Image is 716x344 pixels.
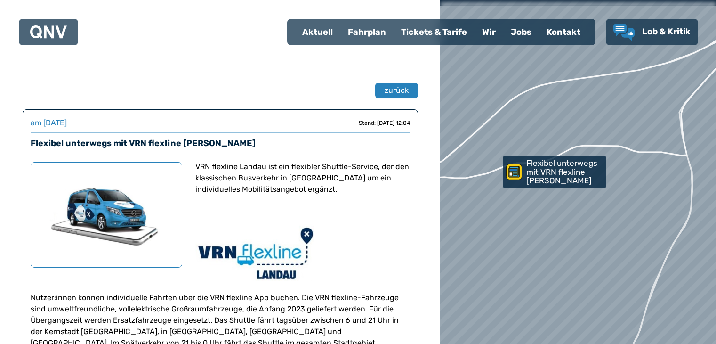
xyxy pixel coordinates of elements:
[539,20,588,44] a: Kontakt
[526,159,604,185] p: Flexibel unterwegs mit VRN flexline [PERSON_NAME]
[385,85,409,96] span: zurück
[359,119,410,127] div: Stand: [DATE] 12:04
[642,26,691,37] span: Lob & Kritik
[31,137,410,150] h3: Flexibel unterwegs mit VRN flexline [PERSON_NAME]
[295,20,340,44] a: Aktuell
[375,83,418,98] button: zurück
[475,20,503,44] a: Wir
[613,24,691,41] a: Lob & Kritik
[394,20,475,44] a: Tickets & Tarife
[503,20,539,44] a: Jobs
[503,156,606,188] a: Flexibel unterwegs mit VRN flexline [PERSON_NAME]
[30,25,67,39] img: QNV Logo
[31,117,67,129] div: am [DATE]
[30,23,67,41] a: QNV Logo
[31,161,410,195] header: VRN flexline Landau ist ein flexibler Shuttle-Service, der den klassischen Busverkehr in [GEOGRAP...
[340,20,394,44] a: Fahrplan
